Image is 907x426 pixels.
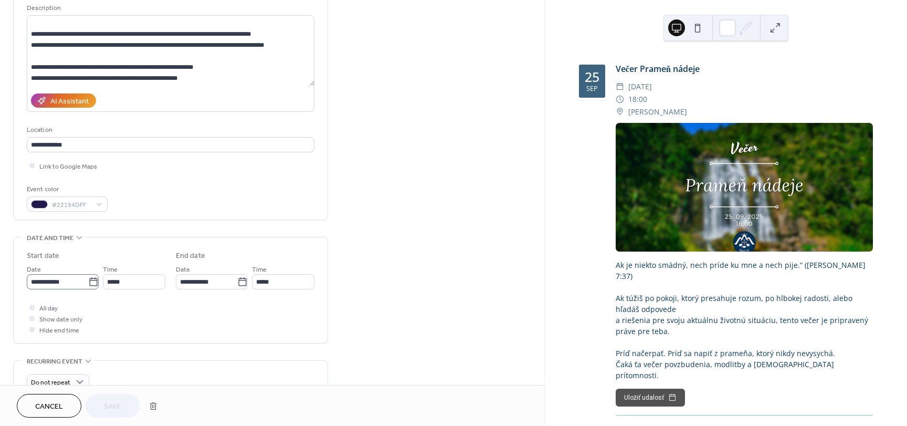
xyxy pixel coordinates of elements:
[39,325,79,336] span: Hide end time
[39,314,82,325] span: Show date only
[27,124,312,136] div: Location
[616,259,873,381] div: Ak je niekto smädný, nech príde ku mne a nech pije.“ ([PERSON_NAME] 7:37) Ak túžiš po pokoji, kto...
[628,93,647,106] span: 18:00
[27,356,82,367] span: Recurring event
[27,3,312,14] div: Description
[27,264,41,275] span: Date
[31,377,70,389] span: Do not repeat
[176,264,190,275] span: Date
[52,200,91,211] span: #22194DFF
[628,106,687,118] span: [PERSON_NAME]
[176,251,205,262] div: End date
[616,389,685,407] button: Uložiť udalosť
[616,106,624,118] div: ​
[616,93,624,106] div: ​
[616,80,624,93] div: ​
[39,303,58,314] span: All day
[252,264,267,275] span: Time
[586,86,598,92] div: sep
[103,264,118,275] span: Time
[17,394,81,418] button: Cancel
[27,184,106,195] div: Event color
[35,401,63,412] span: Cancel
[628,80,652,93] span: [DATE]
[585,70,599,84] div: 25
[31,93,96,108] button: AI Assistant
[27,251,59,262] div: Start date
[39,161,97,172] span: Link to Google Maps
[616,63,873,75] div: Večer Prameň nádeje
[50,96,89,107] div: AI Assistant
[27,233,73,244] span: Date and time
